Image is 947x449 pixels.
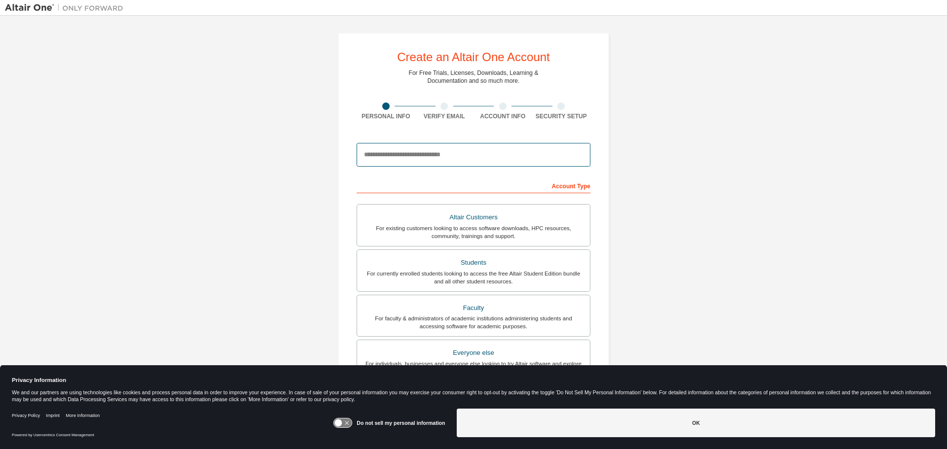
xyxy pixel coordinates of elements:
[363,270,584,285] div: For currently enrolled students looking to access the free Altair Student Edition bundle and all ...
[363,314,584,330] div: For faculty & administrators of academic institutions administering students and accessing softwa...
[357,112,415,120] div: Personal Info
[363,346,584,360] div: Everyone else
[409,69,539,85] div: For Free Trials, Licenses, Downloads, Learning & Documentation and so much more.
[363,224,584,240] div: For existing customers looking to access software downloads, HPC resources, community, trainings ...
[363,256,584,270] div: Students
[363,210,584,224] div: Altair Customers
[397,51,550,63] div: Create an Altair One Account
[357,177,590,193] div: Account Type
[5,3,128,13] img: Altair One
[473,112,532,120] div: Account Info
[363,360,584,376] div: For individuals, businesses and everyone else looking to try Altair software and explore our prod...
[415,112,474,120] div: Verify Email
[363,301,584,315] div: Faculty
[532,112,591,120] div: Security Setup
